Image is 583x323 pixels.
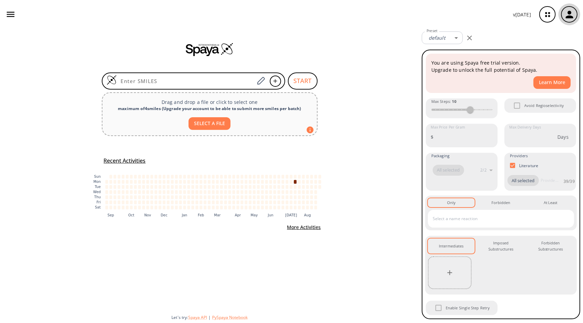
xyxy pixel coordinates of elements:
span: All selected [433,167,464,174]
p: Literature [519,163,539,169]
text: Jun [267,213,273,217]
span: Avoid Regioselectivity [524,103,564,109]
div: Intermediates [439,243,464,249]
p: 2 / 2 [481,167,487,173]
button: Spaya API [188,314,207,320]
text: Sep [107,213,114,217]
img: Spaya logo [186,42,234,56]
text: Sun [94,175,100,178]
label: Max Delivery Days [509,125,541,130]
button: Learn More [533,76,571,89]
span: Packaging [431,153,449,159]
text: Apr [235,213,241,217]
text: Aug [304,213,311,217]
em: default [429,35,445,41]
span: Max Steps : [431,98,456,105]
span: Enable Single Step Retry [446,305,490,311]
text: Fri [96,200,100,204]
text: Jan [181,213,187,217]
img: Logo Spaya [107,75,117,85]
input: Provider name [539,175,560,186]
button: Forbidden Substructures [527,239,574,254]
text: [DATE] [285,213,297,217]
button: Imposed Substructures [477,239,524,254]
g: x-axis tick label [107,213,311,217]
text: Mar [214,213,221,217]
button: Only [428,198,475,207]
button: Forbidden [477,198,524,207]
button: Recent Activities [101,155,149,166]
g: y-axis tick label [93,175,100,209]
text: Tue [94,185,101,189]
button: SELECT A FILE [189,117,231,130]
strong: 10 [452,99,456,104]
button: Intermediates [428,239,475,254]
div: Only [447,200,456,206]
text: Oct [128,213,134,217]
g: cell [105,175,321,209]
p: v [DATE] [513,11,531,18]
label: Max Price Per Gram [431,125,465,130]
button: More Activities [284,221,324,234]
div: When Single Step Retry is enabled, if no route is found during retrosynthesis, a retry is trigger... [425,300,498,316]
span: | [207,314,212,320]
h5: Recent Activities [104,157,146,164]
div: Forbidden Substructures [533,240,569,253]
input: Enter SMILES [117,78,255,84]
text: Wed [93,190,100,194]
p: 39 / 39 [564,178,575,184]
p: Drag and drop a file or click to select one [108,98,311,106]
div: Imposed Substructures [483,240,519,253]
text: Sat [95,205,101,209]
div: maximum of 4 smiles ( Upgrade your account to be able to submit more smiles per batch ) [108,106,311,112]
text: May [250,213,258,217]
text: Feb [198,213,204,217]
text: Nov [144,213,151,217]
div: At Least [544,200,558,206]
span: All selected [508,177,539,184]
label: Preset [427,28,438,33]
div: Let's try: [171,314,416,320]
p: Days [557,133,569,140]
div: Forbidden [491,200,510,206]
text: Mon [93,180,101,184]
text: Dec [161,213,167,217]
button: PySpaya Notebook [212,314,248,320]
p: $ [431,133,433,140]
input: Select a name reaction [431,213,561,224]
text: Thu [94,195,100,199]
button: START [288,72,318,90]
span: Providers [510,153,528,159]
button: At Least [527,198,574,207]
p: You are using Spaya free trial version. Upgrade to unlock the full potential of Spaya. [431,59,571,73]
